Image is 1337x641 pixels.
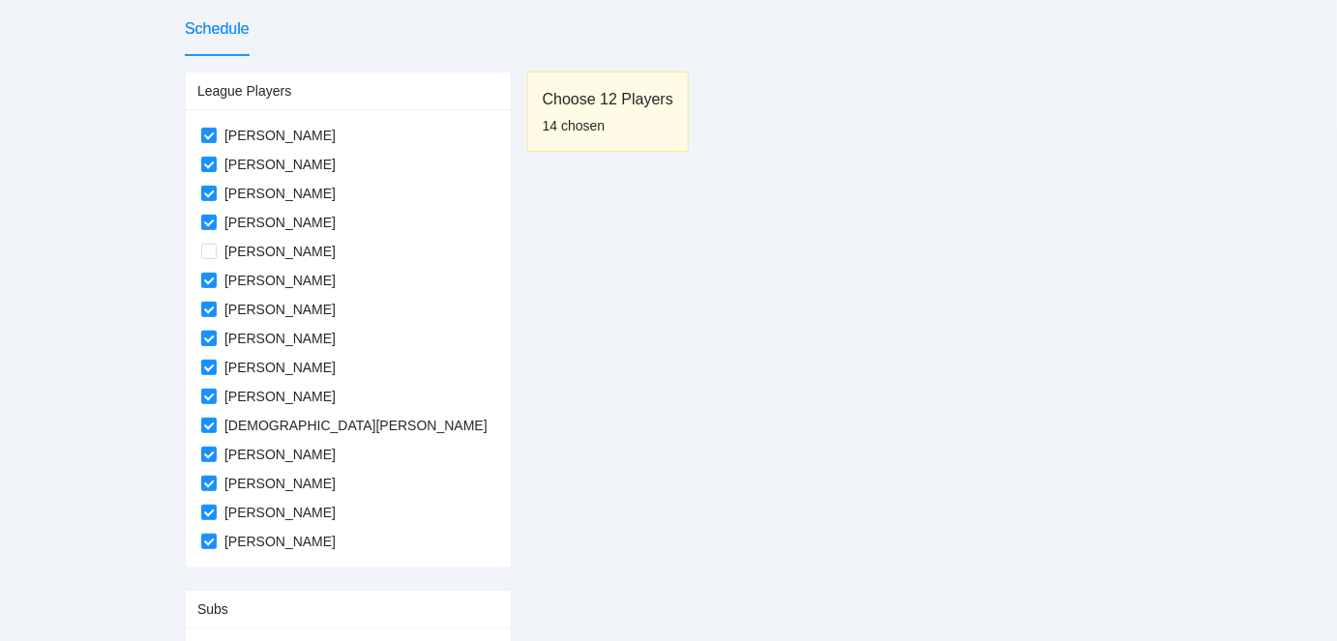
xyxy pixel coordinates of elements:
span: [PERSON_NAME] [217,473,343,494]
div: Choose 12 Players [543,87,673,111]
span: [PERSON_NAME] [217,444,343,465]
div: 14 chosen [543,115,673,136]
span: [PERSON_NAME] [217,531,343,552]
div: Schedule [185,16,250,41]
span: [PERSON_NAME] [217,270,343,291]
span: [PERSON_NAME] [217,357,343,378]
span: [PERSON_NAME] [217,183,343,204]
span: [PERSON_NAME] [217,125,343,146]
span: [DEMOGRAPHIC_DATA][PERSON_NAME] [217,415,495,436]
span: [PERSON_NAME] [217,386,343,407]
span: [PERSON_NAME] [217,299,343,320]
span: [PERSON_NAME] [217,328,343,349]
span: [PERSON_NAME] [217,502,343,523]
div: Subs [197,591,499,627]
span: [PERSON_NAME] [217,241,343,262]
span: [PERSON_NAME] [217,212,343,233]
div: League Players [197,73,499,109]
span: [PERSON_NAME] [217,154,343,175]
